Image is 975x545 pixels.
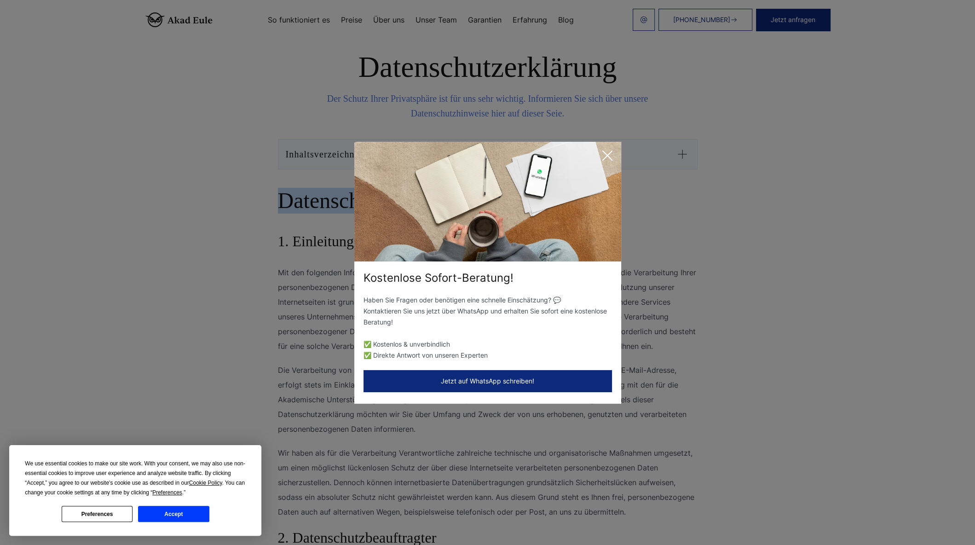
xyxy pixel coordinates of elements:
[138,506,209,522] button: Accept
[9,445,261,536] div: Cookie Consent Prompt
[363,370,612,392] button: Jetzt auf WhatsApp schreiben!
[363,295,612,328] p: Haben Sie Fragen oder benötigen eine schnelle Einschätzung? 💬 Kontaktieren Sie uns jetzt über Wha...
[189,480,222,486] span: Cookie Policy
[152,489,182,496] span: Preferences
[363,350,612,361] li: ✅ Direkte Antwort von unseren Experten
[354,271,621,285] div: Kostenlose Sofort-Beratung!
[25,459,246,498] div: We use essential cookies to make our site work. With your consent, we may also use non-essential ...
[354,142,621,261] img: exit
[62,506,133,522] button: Preferences
[363,339,612,350] li: ✅ Kostenlos & unverbindlich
